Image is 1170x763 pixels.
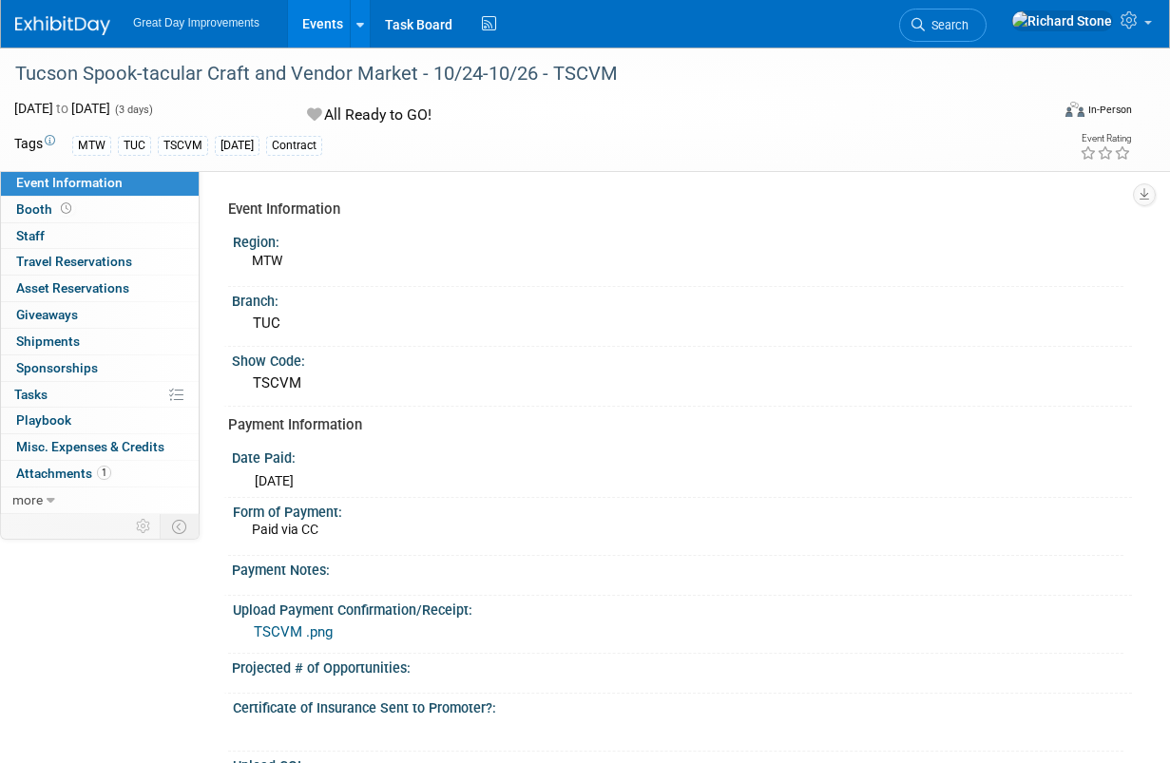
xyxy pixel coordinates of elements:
[72,136,111,156] div: MTW
[14,101,110,116] span: [DATE] [DATE]
[1,249,199,275] a: Travel Reservations
[233,694,1123,717] div: Certificate of Insurance Sent to Promoter?:
[16,228,45,243] span: Staff
[252,522,318,537] span: Paid via CC
[158,136,208,156] div: TSCVM
[246,309,1118,338] div: TUC
[16,334,80,349] span: Shipments
[255,473,294,488] span: [DATE]
[266,136,322,156] div: Contract
[16,280,129,296] span: Asset Reservations
[161,514,200,539] td: Toggle Event Tabs
[127,514,161,539] td: Personalize Event Tab Strip
[1,408,199,433] a: Playbook
[16,466,111,481] span: Attachments
[1,302,199,328] a: Giveaways
[57,201,75,216] span: Booth not reserved yet
[133,16,259,29] span: Great Day Improvements
[252,253,282,268] span: MTW
[301,99,655,132] div: All Ready to GO!
[14,387,48,402] span: Tasks
[1,487,199,513] a: more
[16,201,75,217] span: Booth
[1065,102,1084,117] img: Format-Inperson.png
[1,434,199,460] a: Misc. Expenses & Credits
[228,415,1118,435] div: Payment Information
[16,412,71,428] span: Playbook
[215,136,259,156] div: [DATE]
[1087,103,1132,117] div: In-Person
[1011,10,1113,31] img: Richard Stone
[232,654,1132,677] div: Projected # of Opportunities:
[16,307,78,322] span: Giveaways
[1080,134,1131,143] div: Event Rating
[232,556,1132,580] div: Payment Notes:
[233,498,1123,522] div: Form of Payment:
[232,287,1132,311] div: Branch:
[1,461,199,486] a: Attachments1
[228,200,1118,219] div: Event Information
[9,57,1037,91] div: Tucson Spook-tacular Craft and Vendor Market - 10/24-10/26 - TSCVM
[246,369,1118,398] div: TSCVM
[232,444,1132,467] div: Date Paid:
[1,355,199,381] a: Sponsorships
[232,347,1132,371] div: Show Code:
[1,329,199,354] a: Shipments
[254,623,333,640] a: TSCVM .png
[233,228,1123,252] div: Region:
[969,99,1132,127] div: Event Format
[1,276,199,301] a: Asset Reservations
[14,134,55,156] td: Tags
[16,175,123,190] span: Event Information
[1,170,199,196] a: Event Information
[16,254,132,269] span: Travel Reservations
[97,466,111,480] span: 1
[16,360,98,375] span: Sponsorships
[925,18,969,32] span: Search
[1,223,199,249] a: Staff
[1,197,199,222] a: Booth
[233,596,1123,620] div: Upload Payment Confirmation/Receipt:
[53,101,71,116] span: to
[15,16,110,35] img: ExhibitDay
[12,492,43,507] span: more
[113,104,153,116] span: (3 days)
[118,136,151,156] div: TUC
[899,9,987,42] a: Search
[16,439,164,454] span: Misc. Expenses & Credits
[1,382,199,408] a: Tasks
